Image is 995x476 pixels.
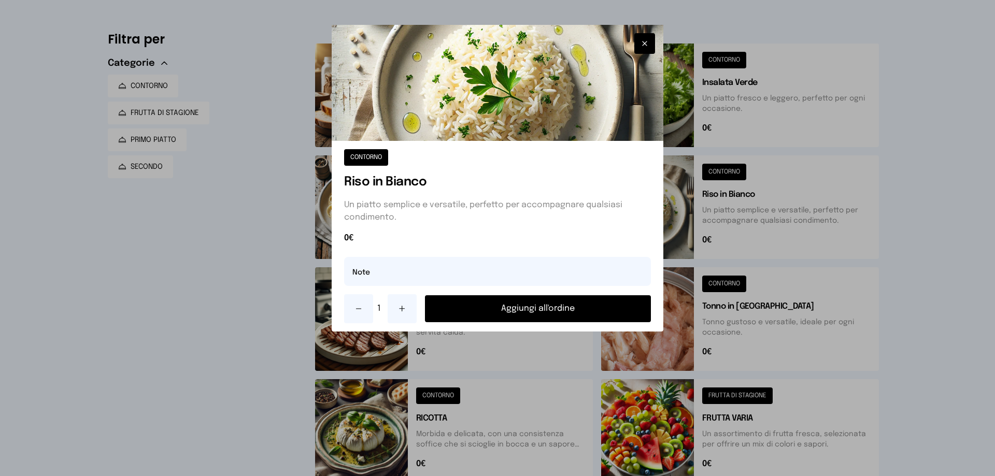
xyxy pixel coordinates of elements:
img: Riso in Bianco [332,25,663,141]
button: CONTORNO [344,149,388,166]
p: Un piatto semplice e versatile, perfetto per accompagnare qualsiasi condimento. [344,199,651,224]
span: 0€ [344,232,651,244]
button: Aggiungi all'ordine [425,295,651,322]
span: 1 [377,302,383,315]
h1: Riso in Bianco [344,174,651,191]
